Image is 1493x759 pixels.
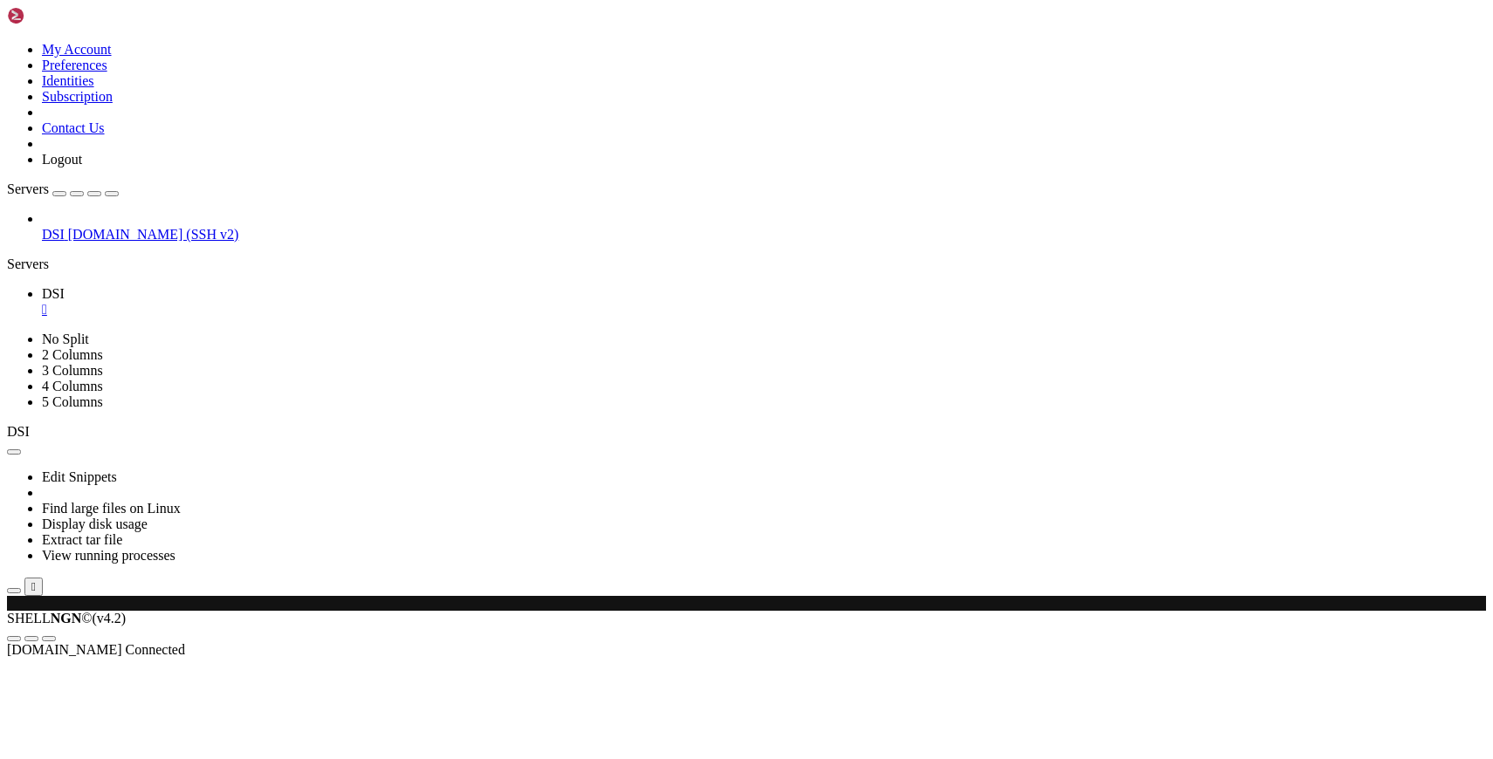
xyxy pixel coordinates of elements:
[42,516,148,531] a: Display disk usage
[42,89,113,104] a: Subscription
[31,580,36,593] div: 
[7,7,107,24] img: Shellngn
[42,548,175,563] a: View running processes
[42,394,103,409] a: 5 Columns
[42,501,181,516] a: Find large files on Linux
[42,332,89,346] a: No Split
[42,227,1486,243] a: DSI [DOMAIN_NAME] (SSH v2)
[42,58,107,72] a: Preferences
[42,532,122,547] a: Extract tar file
[42,469,117,484] a: Edit Snippets
[7,424,30,439] span: DSI
[7,181,119,196] a: Servers
[7,256,1486,272] div: Servers
[42,73,94,88] a: Identities
[42,152,82,167] a: Logout
[42,227,65,242] span: DSI
[42,286,65,301] span: DSI
[42,347,103,362] a: 2 Columns
[42,286,1486,318] a: DSI
[42,363,103,378] a: 3 Columns
[7,181,49,196] span: Servers
[24,578,43,596] button: 
[42,302,1486,318] a: 
[42,120,105,135] a: Contact Us
[42,42,112,57] a: My Account
[68,227,239,242] span: [DOMAIN_NAME] (SSH v2)
[42,379,103,393] a: 4 Columns
[42,211,1486,243] li: DSI [DOMAIN_NAME] (SSH v2)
